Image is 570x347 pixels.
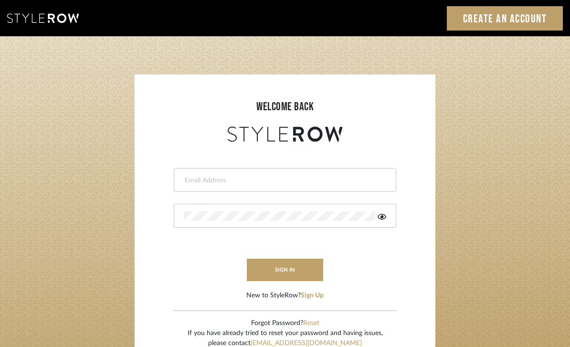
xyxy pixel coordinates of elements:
div: New to StyleRow? [246,291,324,301]
a: Create an Account [447,6,563,31]
button: Reset [303,318,319,328]
input: Email Address [184,176,384,185]
button: sign in [247,259,323,281]
div: welcome back [144,98,426,116]
div: Forgot Password? [188,318,383,328]
a: [EMAIL_ADDRESS][DOMAIN_NAME] [251,340,362,347]
button: Sign Up [301,291,324,301]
